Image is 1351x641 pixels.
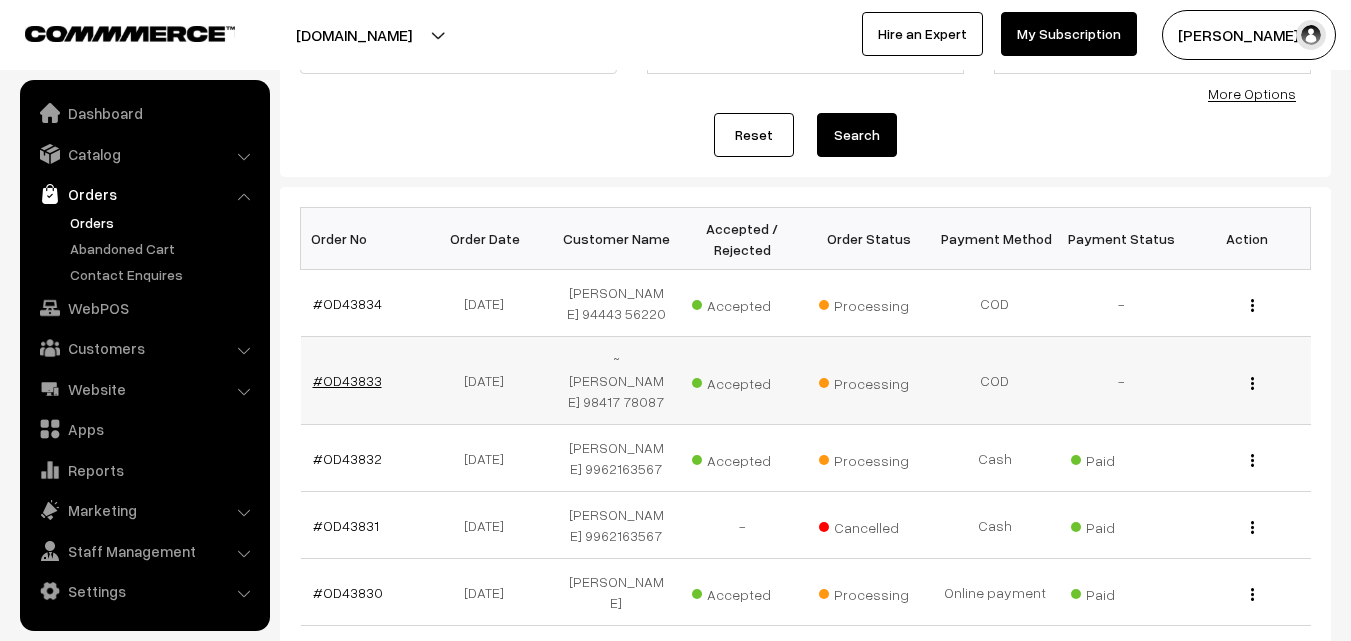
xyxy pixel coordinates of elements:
[932,337,1058,425] td: COD
[1251,299,1254,312] img: Menu
[1058,208,1184,270] th: Payment Status
[1208,85,1296,102] a: More Options
[819,579,919,605] span: Processing
[427,337,553,425] td: [DATE]
[1184,208,1310,270] th: Action
[1001,12,1137,56] a: My Subscription
[1251,454,1254,467] img: Menu
[692,445,792,471] span: Accepted
[553,492,679,559] td: [PERSON_NAME] 9962163567
[313,517,379,534] a: #OD43831
[65,212,263,233] a: Orders
[553,559,679,626] td: [PERSON_NAME]
[817,113,897,157] button: Search
[25,290,263,326] a: WebPOS
[65,238,263,259] a: Abandoned Cart
[1058,337,1184,425] td: -
[932,492,1058,559] td: Cash
[65,264,263,285] a: Contact Enquires
[427,559,553,626] td: [DATE]
[553,208,679,270] th: Customer Name
[806,208,932,270] th: Order Status
[819,290,919,316] span: Processing
[427,270,553,337] td: [DATE]
[427,492,553,559] td: [DATE]
[226,10,482,60] button: [DOMAIN_NAME]
[301,208,427,270] th: Order No
[714,113,794,157] a: Reset
[313,295,382,312] a: #OD43834
[25,492,263,528] a: Marketing
[427,208,553,270] th: Order Date
[679,208,805,270] th: Accepted / Rejected
[1071,579,1171,605] span: Paid
[692,579,792,605] span: Accepted
[25,330,263,366] a: Customers
[553,337,679,425] td: ~[PERSON_NAME] 98417 78087
[819,445,919,471] span: Processing
[313,450,382,467] a: #OD43832
[679,492,805,559] td: -
[25,20,200,44] a: COMMMERCE
[1058,270,1184,337] td: -
[25,26,235,41] img: COMMMERCE
[25,573,263,609] a: Settings
[25,533,263,569] a: Staff Management
[1251,588,1254,601] img: Menu
[862,12,983,56] a: Hire an Expert
[932,559,1058,626] td: Online payment
[819,368,919,394] span: Processing
[427,425,553,492] td: [DATE]
[692,290,792,316] span: Accepted
[932,208,1058,270] th: Payment Method
[932,270,1058,337] td: COD
[1251,521,1254,534] img: Menu
[553,425,679,492] td: [PERSON_NAME] 9962163567
[313,584,383,601] a: #OD43830
[1162,10,1336,60] button: [PERSON_NAME] s…
[25,452,263,488] a: Reports
[1071,512,1171,538] span: Paid
[25,95,263,131] a: Dashboard
[25,371,263,407] a: Website
[819,512,919,538] span: Cancelled
[1071,445,1171,471] span: Paid
[25,411,263,447] a: Apps
[1251,377,1254,390] img: Menu
[313,372,382,389] a: #OD43833
[553,270,679,337] td: [PERSON_NAME] 94443 56220
[1296,20,1326,50] img: user
[692,368,792,394] span: Accepted
[25,136,263,172] a: Catalog
[932,425,1058,492] td: Cash
[25,176,263,212] a: Orders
